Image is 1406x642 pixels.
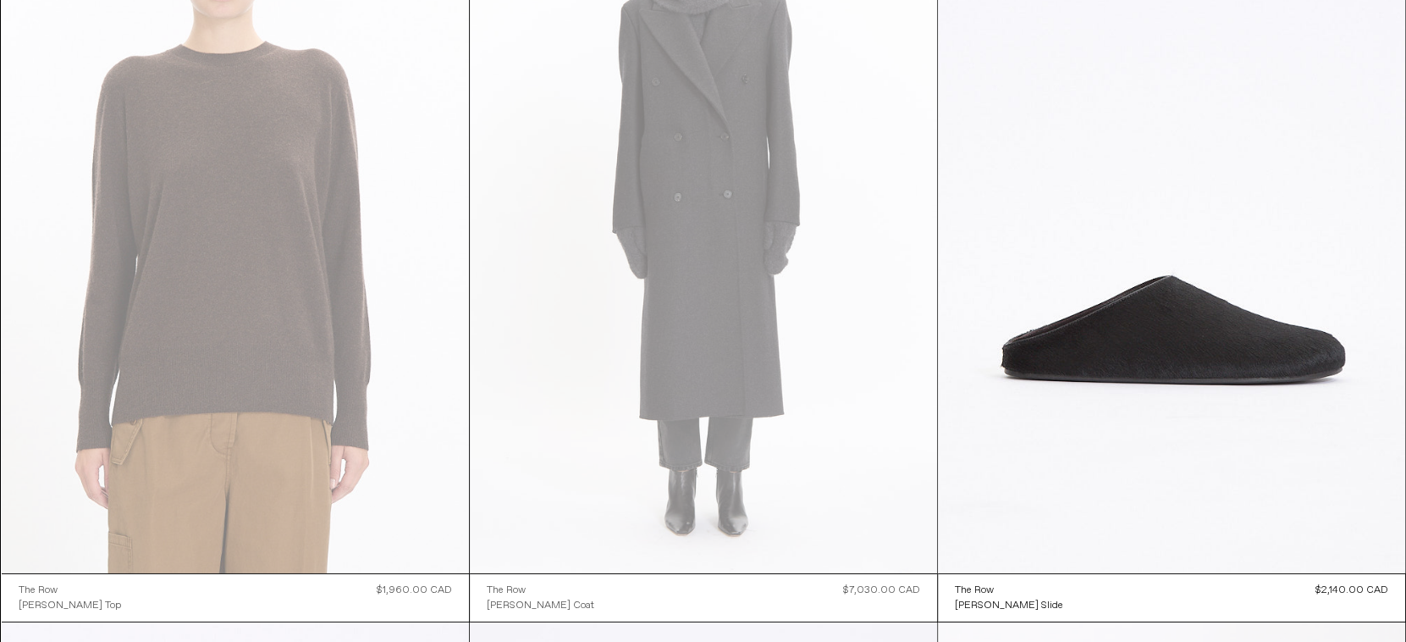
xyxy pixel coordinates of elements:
a: [PERSON_NAME] Coat [487,597,594,612]
div: The Row [955,583,994,597]
div: [PERSON_NAME] Top [19,598,121,612]
a: [PERSON_NAME] Slide [955,597,1063,612]
div: The Row [487,583,526,597]
div: $7,030.00 CAD [843,582,920,597]
div: $2,140.00 CAD [1315,582,1388,597]
div: [PERSON_NAME] Slide [955,598,1063,612]
a: [PERSON_NAME] Top [19,597,121,612]
div: $1,960.00 CAD [377,582,452,597]
a: The Row [487,582,594,597]
a: The Row [19,582,121,597]
a: The Row [955,582,1063,597]
div: The Row [19,583,58,597]
div: [PERSON_NAME] Coat [487,598,594,612]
